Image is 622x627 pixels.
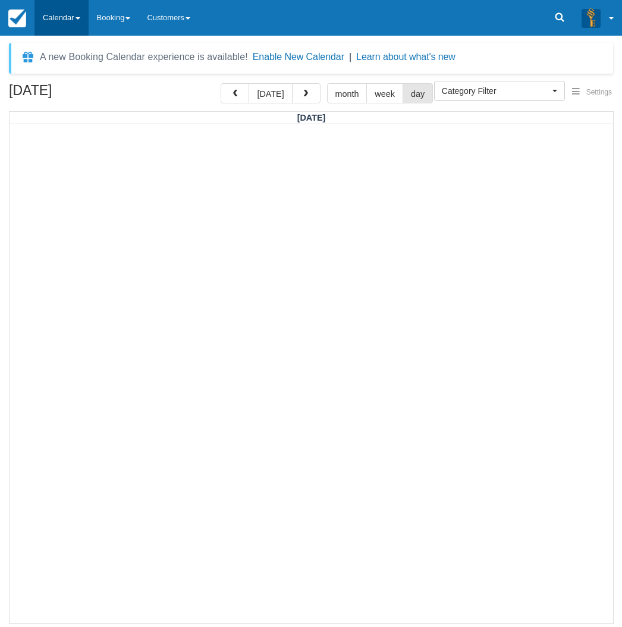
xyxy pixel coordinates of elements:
[565,84,619,101] button: Settings
[349,52,351,62] span: |
[442,85,549,97] span: Category Filter
[297,113,326,122] span: [DATE]
[586,88,612,96] span: Settings
[9,83,159,105] h2: [DATE]
[356,52,455,62] a: Learn about what's new
[8,10,26,27] img: checkfront-main-nav-mini-logo.png
[582,8,601,27] img: A3
[40,50,248,64] div: A new Booking Calendar experience is available!
[366,83,403,103] button: week
[249,83,292,103] button: [DATE]
[253,51,344,63] button: Enable New Calendar
[434,81,565,101] button: Category Filter
[327,83,367,103] button: month
[403,83,433,103] button: day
